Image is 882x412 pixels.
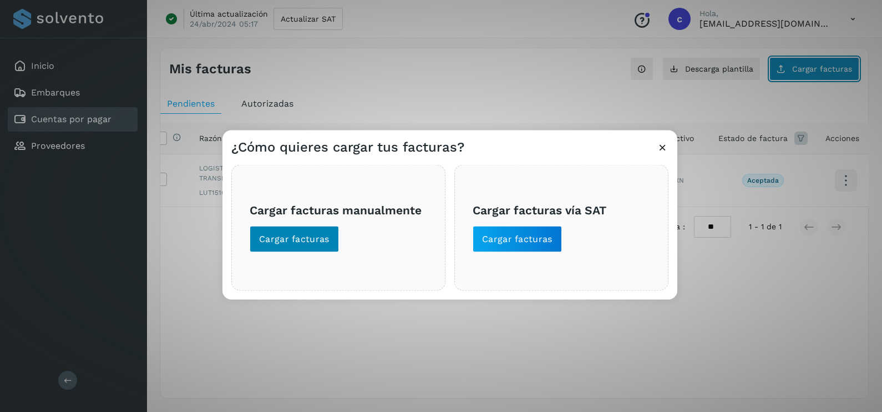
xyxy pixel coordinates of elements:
[231,139,464,155] h3: ¿Cómo quieres cargar tus facturas?
[473,203,650,217] h3: Cargar facturas vía SAT
[473,226,562,253] button: Cargar facturas
[482,233,552,245] span: Cargar facturas
[250,226,339,253] button: Cargar facturas
[250,203,427,217] h3: Cargar facturas manualmente
[259,233,330,245] span: Cargar facturas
